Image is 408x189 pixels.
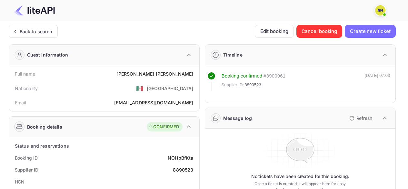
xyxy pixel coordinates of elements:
[20,28,52,35] div: Back to search
[15,142,69,149] div: Status and reservations
[173,166,193,173] div: 8890523
[15,166,38,173] div: Supplier ID
[15,178,25,185] div: HCN
[116,70,193,77] div: [PERSON_NAME] [PERSON_NAME]
[15,85,38,92] div: Nationality
[222,72,263,80] div: Booking confirmed
[356,115,372,121] p: Refresh
[27,123,62,130] div: Booking details
[223,51,243,58] div: Timeline
[296,25,343,38] button: Cancel booking
[345,25,395,38] button: Create new ticket
[168,154,193,161] div: NOHpBfKta
[148,124,179,130] div: CONFIRMED
[255,25,294,38] button: Edit booking
[14,5,55,16] img: LiteAPI Logo
[222,82,244,88] span: Supplier ID:
[15,99,26,106] div: Email
[365,72,390,91] div: [DATE] 07:03
[244,82,261,88] span: 8890523
[345,113,375,123] button: Refresh
[15,154,38,161] div: Booking ID
[251,173,349,180] p: No tickets have been created for this booking.
[27,51,68,58] div: Guest information
[15,70,35,77] div: Full name
[375,5,385,16] img: N/A N/A
[264,72,285,80] div: # 3900961
[147,85,194,92] div: [GEOGRAPHIC_DATA]
[223,115,252,121] div: Message log
[136,82,144,94] span: United States
[114,99,193,106] div: [EMAIL_ADDRESS][DOMAIN_NAME]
